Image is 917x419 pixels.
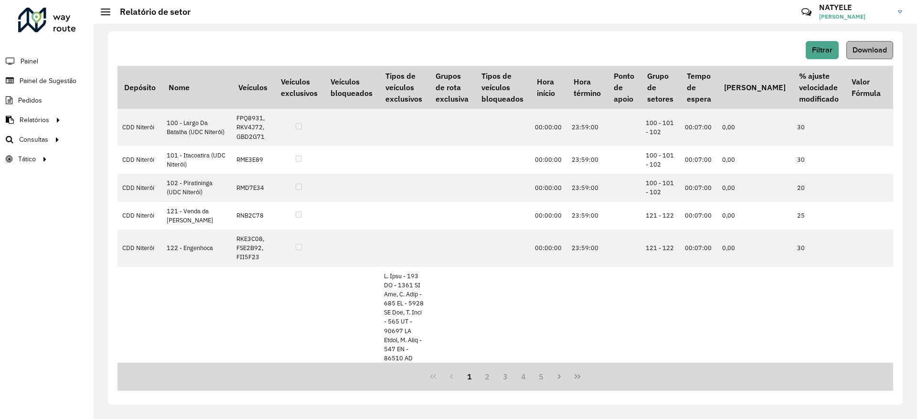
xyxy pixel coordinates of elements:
td: 102 - Piratininga (UDC Niterói) [162,174,232,201]
button: Last Page [568,367,586,386]
td: 101 - Itacoatira (UDC Niterói) [162,146,232,174]
th: Depósito [117,66,162,109]
td: 20 [792,174,845,201]
td: 100 - Largo Da Batalha (UDC Niterói) [162,109,232,146]
td: 100 - 101 - 102 [641,109,680,146]
td: 00:00:00 [530,174,567,201]
h3: NATYELE [819,3,891,12]
th: Nome [162,66,232,109]
td: RKE3C08, FSE2B92, FII5F23 [232,230,274,267]
span: Painel de Sugestão [20,76,76,86]
td: 23:59:00 [567,146,607,174]
td: 00:07:00 [680,109,717,146]
td: 0,00 [717,202,792,230]
button: Download [846,41,893,59]
td: 23:59:00 [567,202,607,230]
td: 00:07:00 [680,174,717,201]
th: % ajuste velocidade modificado [792,66,845,109]
th: Tipos de veículos bloqueados [475,66,530,109]
td: 00:00:00 [530,109,567,146]
td: 23:59:00 [567,109,607,146]
td: 00:00:00 [530,146,567,174]
th: Ponto de apoio [607,66,640,109]
th: Veículos [232,66,274,109]
td: 00:07:00 [680,146,717,174]
th: [PERSON_NAME] [717,66,792,109]
span: Download [853,46,887,54]
td: 121 - 122 [641,230,680,267]
th: Grupos de rota exclusiva [429,66,475,109]
td: 00:00:00 [530,230,567,267]
td: 122 - Engenhoca [162,230,232,267]
td: RNB2C78 [232,202,274,230]
td: 121 - Venda da [PERSON_NAME] [162,202,232,230]
td: 30 [792,146,845,174]
td: 00:07:00 [680,202,717,230]
span: Painel [21,56,38,66]
td: 0,00 [717,109,792,146]
button: 5 [533,367,551,386]
th: Grupo de setores [641,66,680,109]
th: Tipos de veículos exclusivos [379,66,429,109]
td: 30 [792,109,845,146]
td: 121 - 122 [641,202,680,230]
td: CDD Niterói [117,109,162,146]
button: 4 [514,367,533,386]
h2: Relatório de setor [110,7,191,17]
td: 100 - 101 - 102 [641,146,680,174]
th: Hora início [530,66,567,109]
button: 2 [478,367,496,386]
td: CDD Niterói [117,202,162,230]
td: CDD Niterói [117,174,162,201]
button: 3 [496,367,514,386]
td: RMD7E34 [232,174,274,201]
th: Tempo de espera [680,66,717,109]
td: 100 - 101 - 102 [641,174,680,201]
span: Pedidos [18,95,42,105]
td: 00:00:00 [530,202,567,230]
td: 30 [792,230,845,267]
td: 23:59:00 [567,174,607,201]
th: Valor Fórmula [845,66,887,109]
th: Hora término [567,66,607,109]
td: CDD Niterói [117,146,162,174]
span: Tático [18,154,36,164]
td: 00:07:00 [680,230,717,267]
span: Relatórios [20,115,49,125]
th: Veículos exclusivos [274,66,324,109]
span: Filtrar [812,46,832,54]
td: 25 [792,202,845,230]
button: Next Page [550,367,568,386]
span: [PERSON_NAME] [819,12,891,21]
td: 0,00 [717,174,792,201]
span: Consultas [19,135,48,145]
td: CDD Niterói [117,230,162,267]
button: Filtrar [806,41,839,59]
td: FPQ8931, RKV4J72, GBD2G71 [232,109,274,146]
td: 0,00 [717,146,792,174]
td: 23:59:00 [567,230,607,267]
td: 0,00 [717,230,792,267]
button: 1 [460,367,479,386]
a: Contato Rápido [796,2,817,22]
td: RME3E89 [232,146,274,174]
th: Veículos bloqueados [324,66,379,109]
